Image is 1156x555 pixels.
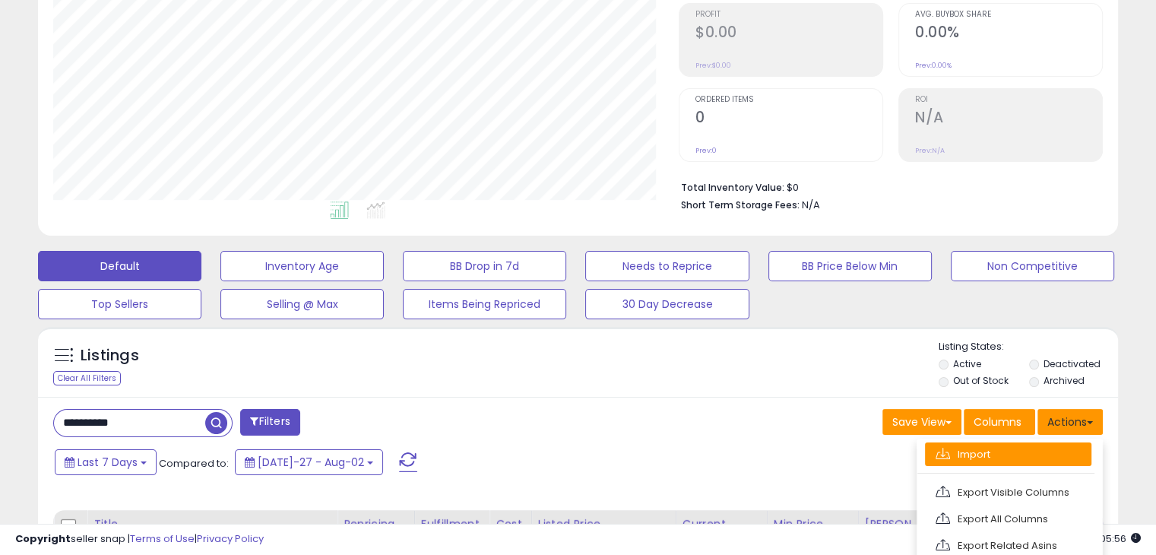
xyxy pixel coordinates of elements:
small: Prev: N/A [915,146,945,155]
span: Avg. Buybox Share [915,11,1102,19]
span: Last 7 Days [78,455,138,470]
a: Export All Columns [925,507,1091,531]
b: Total Inventory Value: [681,181,784,194]
div: seller snap | | [15,532,264,547]
button: BB Drop in 7d [403,251,566,281]
span: Ordered Items [695,96,882,104]
span: Columns [974,414,1021,430]
span: [DATE]-27 - Aug-02 [258,455,364,470]
b: Short Term Storage Fees: [681,198,800,211]
small: Prev: 0.00% [915,61,952,70]
button: Filters [240,409,299,436]
p: Listing States: [939,340,1118,354]
span: Compared to: [159,456,229,471]
button: BB Price Below Min [768,251,932,281]
button: [DATE]-27 - Aug-02 [235,449,383,475]
h2: $0.00 [695,24,882,44]
strong: Copyright [15,531,71,546]
button: Columns [964,409,1035,435]
h2: 0.00% [915,24,1102,44]
span: Profit [695,11,882,19]
label: Archived [1043,374,1084,387]
button: Last 7 Days [55,449,157,475]
a: Export Visible Columns [925,480,1091,504]
button: Inventory Age [220,251,384,281]
a: Privacy Policy [197,531,264,546]
a: Import [925,442,1091,466]
button: Top Sellers [38,289,201,319]
span: N/A [802,198,820,212]
small: Prev: $0.00 [695,61,731,70]
li: $0 [681,177,1091,195]
button: 30 Day Decrease [585,289,749,319]
button: Default [38,251,201,281]
label: Out of Stock [953,374,1009,387]
button: Save View [882,409,961,435]
button: Non Competitive [951,251,1114,281]
button: Needs to Reprice [585,251,749,281]
small: Prev: 0 [695,146,717,155]
button: Items Being Repriced [403,289,566,319]
h2: N/A [915,109,1102,129]
button: Selling @ Max [220,289,384,319]
span: ROI [915,96,1102,104]
h2: 0 [695,109,882,129]
a: Terms of Use [130,531,195,546]
div: Clear All Filters [53,371,121,385]
label: Deactivated [1043,357,1100,370]
h5: Listings [81,345,139,366]
span: 2025-08-10 05:56 GMT [1076,531,1141,546]
label: Active [953,357,981,370]
button: Actions [1037,409,1103,435]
